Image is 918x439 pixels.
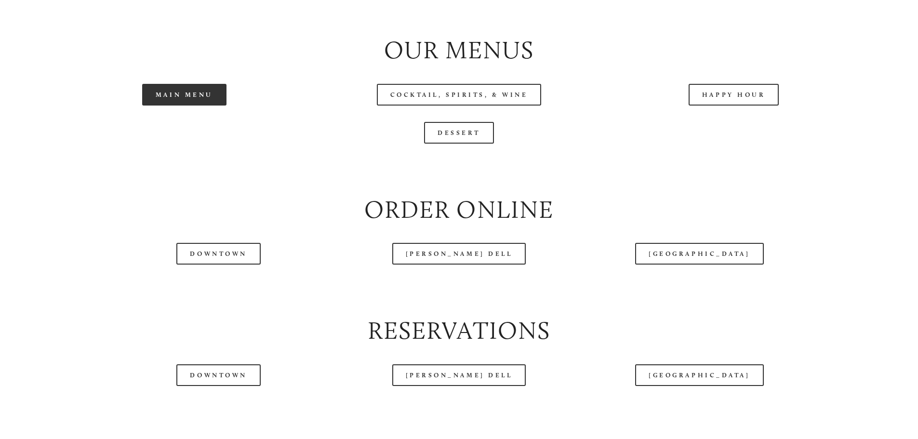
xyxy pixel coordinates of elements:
[689,84,779,106] a: Happy Hour
[635,364,763,386] a: [GEOGRAPHIC_DATA]
[55,314,863,348] h2: Reservations
[176,364,260,386] a: Downtown
[176,243,260,265] a: Downtown
[142,84,226,106] a: Main Menu
[424,122,494,144] a: Dessert
[377,84,542,106] a: Cocktail, Spirits, & Wine
[392,243,526,265] a: [PERSON_NAME] Dell
[55,193,863,227] h2: Order Online
[392,364,526,386] a: [PERSON_NAME] Dell
[635,243,763,265] a: [GEOGRAPHIC_DATA]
